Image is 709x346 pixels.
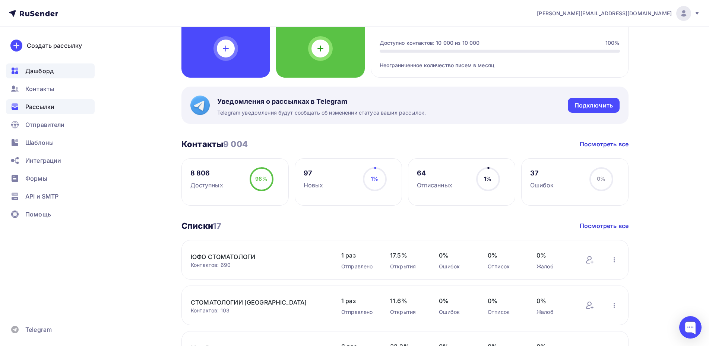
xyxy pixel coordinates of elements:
a: Рассылки [6,99,95,114]
div: Открытия [390,263,424,270]
span: 0% [537,296,570,305]
span: Формы [25,174,47,183]
span: 0% [597,175,605,182]
div: Отправлено [341,308,375,316]
div: Ошибок [530,181,554,190]
a: Посмотреть все [580,140,629,149]
div: 8 806 [190,169,223,178]
h3: Контакты [181,139,248,149]
span: 1 раз [341,296,375,305]
span: Уведомления о рассылках в Telegram [217,97,426,106]
span: Telegram уведомления будут сообщать об изменении статуса ваших рассылок. [217,109,426,116]
div: Ошибок [439,308,473,316]
span: Отправители [25,120,65,129]
a: Дашборд [6,63,95,78]
a: Контакты [6,81,95,96]
a: Шаблоны [6,135,95,150]
div: Доступно контактов: 10 000 из 10 000 [380,39,480,47]
span: Помощь [25,210,51,219]
span: [PERSON_NAME][EMAIL_ADDRESS][DOMAIN_NAME] [537,10,672,17]
div: Создать рассылку [27,41,82,50]
span: 1% [484,175,491,182]
div: Подключить [575,101,613,110]
div: Жалоб [537,263,570,270]
span: Шаблоны [25,138,54,147]
span: Дашборд [25,66,54,75]
span: Telegram [25,325,52,334]
div: Ошибок [439,263,473,270]
div: 37 [530,169,554,178]
div: Доступных [190,181,223,190]
h3: Списки [181,221,221,231]
a: Отправители [6,117,95,132]
div: Отписок [488,308,522,316]
span: Интеграции [25,156,61,165]
a: Посмотреть все [580,221,629,230]
span: 0% [488,251,522,260]
span: 11.6% [390,296,424,305]
a: Формы [6,171,95,186]
div: Контактов: 690 [191,261,326,269]
div: Жалоб [537,308,570,316]
div: Отписок [488,263,522,270]
div: 64 [417,169,452,178]
span: 0% [439,296,473,305]
span: 17 [213,221,221,231]
a: [PERSON_NAME][EMAIL_ADDRESS][DOMAIN_NAME] [537,6,700,21]
div: Неограниченное количество писем в месяц [380,53,620,69]
div: Отправлено [341,263,375,270]
span: 17.5% [390,251,424,260]
span: 1 раз [341,251,375,260]
span: 1% [371,175,378,182]
div: Отписанных [417,181,452,190]
div: Открытия [390,308,424,316]
a: СТОМАТОЛОГИИ [GEOGRAPHIC_DATA] [191,298,317,307]
span: Рассылки [25,102,54,111]
div: 97 [304,169,323,178]
span: API и SMTP [25,192,58,201]
div: Новых [304,181,323,190]
a: ЮФО СТОМАТОЛОГИ [191,252,317,261]
span: 98% [255,175,267,182]
span: 0% [439,251,473,260]
div: 100% [605,39,620,47]
span: 0% [537,251,570,260]
div: Контактов: 103 [191,307,326,314]
span: 9 004 [223,139,248,149]
span: Контакты [25,84,54,93]
span: 0% [488,296,522,305]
